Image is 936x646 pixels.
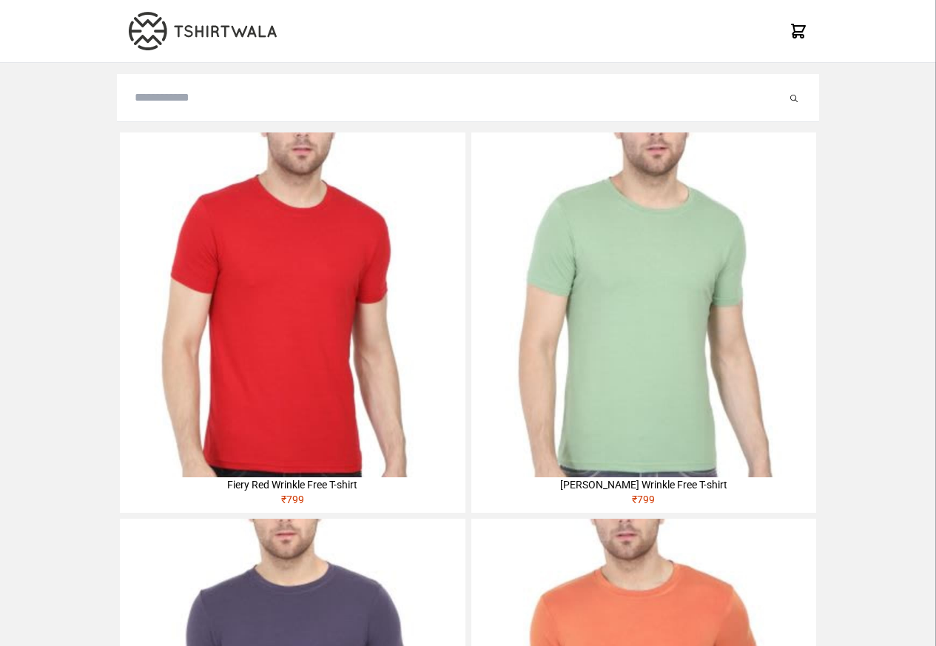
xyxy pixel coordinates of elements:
[787,89,801,107] button: Submit your search query.
[471,477,816,492] div: [PERSON_NAME] Wrinkle Free T-shirt
[120,132,465,513] a: Fiery Red Wrinkle Free T-shirt₹799
[120,477,465,492] div: Fiery Red Wrinkle Free T-shirt
[129,12,277,50] img: TW-LOGO-400-104.png
[471,132,816,477] img: 4M6A2211-320x320.jpg
[471,132,816,513] a: [PERSON_NAME] Wrinkle Free T-shirt₹799
[120,132,465,477] img: 4M6A2225-320x320.jpg
[120,492,465,513] div: ₹ 799
[471,492,816,513] div: ₹ 799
